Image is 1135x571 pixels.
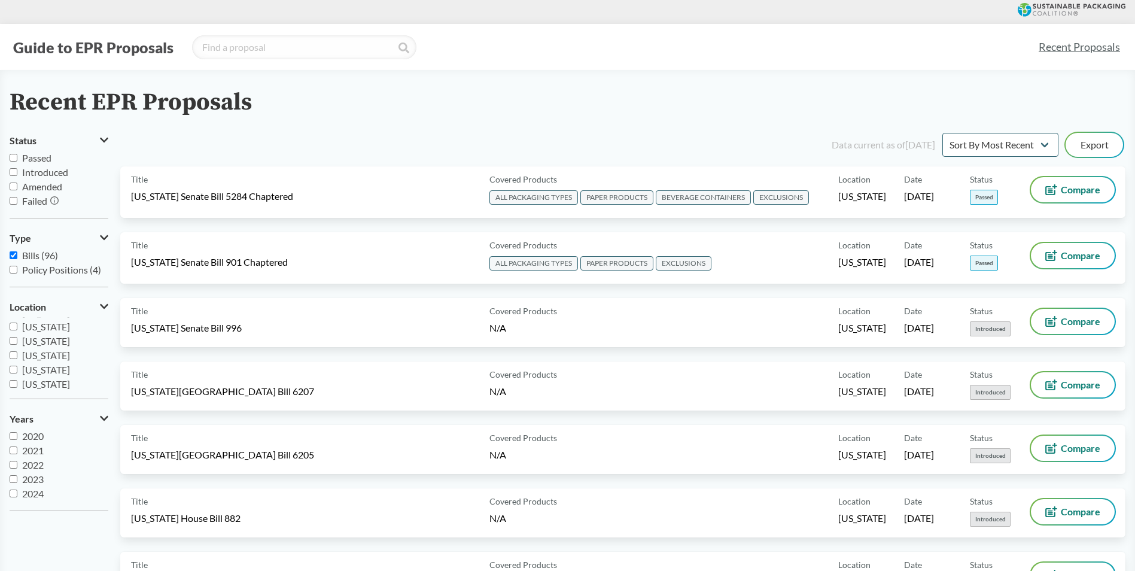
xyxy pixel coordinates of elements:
[904,256,934,269] span: [DATE]
[489,256,578,271] span: ALL PACKAGING TYPES
[131,173,148,186] span: Title
[131,385,314,398] span: [US_STATE][GEOGRAPHIC_DATA] Bill 6207
[10,490,17,497] input: 2024
[22,181,62,192] span: Amended
[22,335,70,347] span: [US_STATE]
[1061,380,1100,390] span: Compare
[838,495,871,508] span: Location
[489,239,557,251] span: Covered Products
[838,432,871,444] span: Location
[22,378,70,390] span: [US_STATE]
[131,448,314,461] span: [US_STATE][GEOGRAPHIC_DATA] Bill 6205
[22,364,70,375] span: [US_STATE]
[10,323,17,330] input: [US_STATE]
[489,512,506,524] span: N/A
[489,368,557,381] span: Covered Products
[838,385,886,398] span: [US_STATE]
[970,239,993,251] span: Status
[580,256,653,271] span: PAPER PRODUCTS
[10,197,17,205] input: Failed
[970,368,993,381] span: Status
[10,228,108,248] button: Type
[131,190,293,203] span: [US_STATE] Senate Bill 5284 Chaptered
[838,256,886,269] span: [US_STATE]
[1061,444,1100,453] span: Compare
[1031,436,1115,461] button: Compare
[22,445,44,456] span: 2021
[22,430,44,442] span: 2020
[489,495,557,508] span: Covered Products
[904,368,922,381] span: Date
[970,321,1011,336] span: Introduced
[904,495,922,508] span: Date
[22,321,70,332] span: [US_STATE]
[838,368,871,381] span: Location
[10,414,34,424] span: Years
[192,35,416,59] input: Find a proposal
[1061,317,1100,326] span: Compare
[580,190,653,205] span: PAPER PRODUCTS
[904,305,922,317] span: Date
[838,321,886,335] span: [US_STATE]
[970,495,993,508] span: Status
[838,305,871,317] span: Location
[131,432,148,444] span: Title
[970,432,993,444] span: Status
[838,239,871,251] span: Location
[904,448,934,461] span: [DATE]
[489,385,506,397] span: N/A
[970,173,993,186] span: Status
[10,366,17,373] input: [US_STATE]
[10,233,31,244] span: Type
[489,305,557,317] span: Covered Products
[10,154,17,162] input: Passed
[131,256,288,269] span: [US_STATE] Senate Bill 901 Chaptered
[10,409,108,429] button: Years
[22,166,68,178] span: Introduced
[832,138,935,152] div: Data current as of [DATE]
[10,432,17,440] input: 2020
[22,488,44,499] span: 2024
[22,473,44,485] span: 2023
[10,168,17,176] input: Introduced
[753,190,809,205] span: EXCLUSIONS
[22,459,44,470] span: 2022
[656,190,751,205] span: BEVERAGE CONTAINERS
[131,239,148,251] span: Title
[10,135,36,146] span: Status
[489,322,506,333] span: N/A
[10,297,108,317] button: Location
[22,264,101,275] span: Policy Positions (4)
[1061,185,1100,195] span: Compare
[489,432,557,444] span: Covered Products
[904,239,922,251] span: Date
[10,251,17,259] input: Bills (96)
[10,351,17,359] input: [US_STATE]
[10,337,17,345] input: [US_STATE]
[131,558,148,571] span: Title
[10,130,108,151] button: Status
[22,250,58,261] span: Bills (96)
[10,183,17,190] input: Amended
[1061,507,1100,517] span: Compare
[10,447,17,454] input: 2021
[1031,372,1115,397] button: Compare
[489,173,557,186] span: Covered Products
[904,385,934,398] span: [DATE]
[904,432,922,444] span: Date
[1031,309,1115,334] button: Compare
[904,321,934,335] span: [DATE]
[10,38,177,57] button: Guide to EPR Proposals
[22,152,51,163] span: Passed
[970,448,1011,463] span: Introduced
[131,495,148,508] span: Title
[489,190,578,205] span: ALL PACKAGING TYPES
[970,305,993,317] span: Status
[904,512,934,525] span: [DATE]
[838,190,886,203] span: [US_STATE]
[1031,499,1115,524] button: Compare
[656,256,711,271] span: EXCLUSIONS
[1033,34,1125,60] a: Recent Proposals
[10,89,252,116] h2: Recent EPR Proposals
[970,385,1011,400] span: Introduced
